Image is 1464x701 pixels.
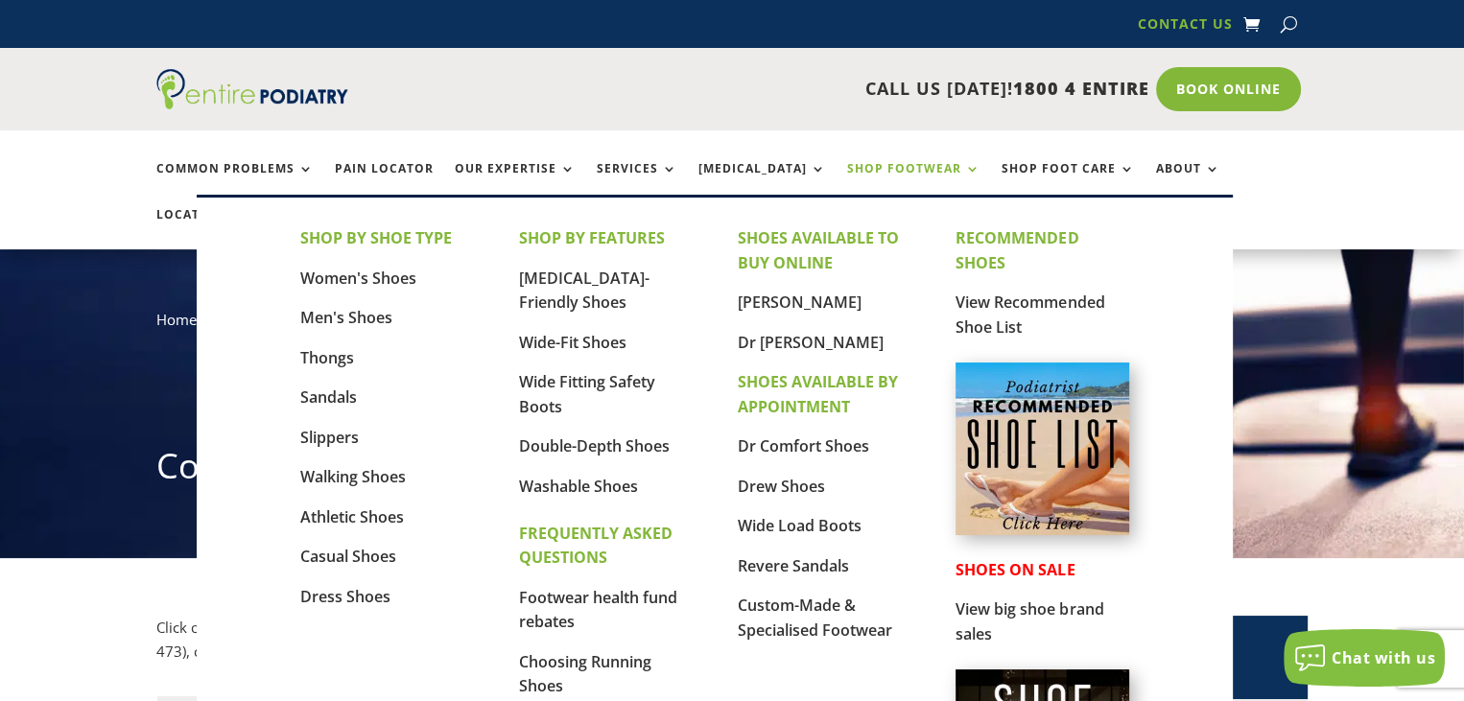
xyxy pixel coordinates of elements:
a: Dr Comfort Shoes [737,435,868,456]
span: Chat with us [1332,647,1435,668]
nav: breadcrumb [156,307,1308,346]
a: Podiatrist Recommended Shoe List Australia [956,520,1128,539]
a: Contact Us [1138,17,1233,38]
a: Thongs [300,347,354,368]
a: Washable Shoes [519,476,638,497]
a: Wide-Fit Shoes [519,332,626,353]
strong: SHOP BY FEATURES [519,227,665,248]
img: podiatrist-recommended-shoe-list-australia-entire-podiatry [956,362,1128,535]
a: Slippers [300,427,359,448]
a: Book Online [1156,67,1301,111]
a: Walking Shoes [300,466,406,487]
a: Services [597,162,677,203]
a: Double-Depth Shoes [519,435,670,456]
strong: RECOMMENDED SHOES [956,227,1078,273]
a: Entire Podiatry [156,94,348,113]
a: [MEDICAL_DATA] [698,162,826,203]
strong: SHOES AVAILABLE TO BUY ONLINE [737,227,898,273]
a: View Recommended Shoe List [956,292,1104,338]
a: Dress Shoes [300,586,390,607]
p: Click on the to make an appointment directly with the clinic, call us on (1800 4 368 473), or mak... [156,616,903,665]
a: [MEDICAL_DATA]-Friendly Shoes [519,268,649,314]
img: logo (1) [156,69,348,109]
a: Custom-Made & Specialised Footwear [737,595,891,641]
a: Locations [156,208,252,249]
strong: SHOES AVAILABLE BY APPOINTMENT [737,371,897,417]
a: Common Problems [156,162,314,203]
a: Casual Shoes [300,546,396,567]
span: 1800 4 ENTIRE [1013,77,1149,100]
strong: SHOP BY SHOE TYPE [300,227,452,248]
a: Wide Load Boots [737,515,861,536]
a: Dr [PERSON_NAME] [737,332,883,353]
p: CALL US [DATE]! [422,77,1149,102]
a: Footwear health fund rebates [519,587,677,633]
a: Athletic Shoes [300,506,404,527]
a: About [1156,162,1220,203]
a: Choosing Running Shoes [519,651,651,697]
strong: FREQUENTLY ASKED QUESTIONS [519,523,673,569]
a: Shop Foot Care [1002,162,1135,203]
a: Revere Sandals [737,555,848,576]
button: Chat with us [1284,629,1445,687]
a: Wide Fitting Safety Boots [519,371,655,417]
a: Sandals [300,386,357,408]
a: Our Expertise [455,162,576,203]
a: Women's Shoes [300,268,416,289]
a: Pain Locator [335,162,434,203]
a: [PERSON_NAME] [737,292,861,313]
a: Shop Footwear [847,162,980,203]
strong: SHOES ON SALE [956,559,1074,580]
a: Home [156,310,197,329]
a: Men's Shoes [300,307,392,328]
a: Drew Shoes [737,476,824,497]
h1: Contact Us [156,442,1308,500]
a: View big shoe brand sales [956,598,1103,644]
